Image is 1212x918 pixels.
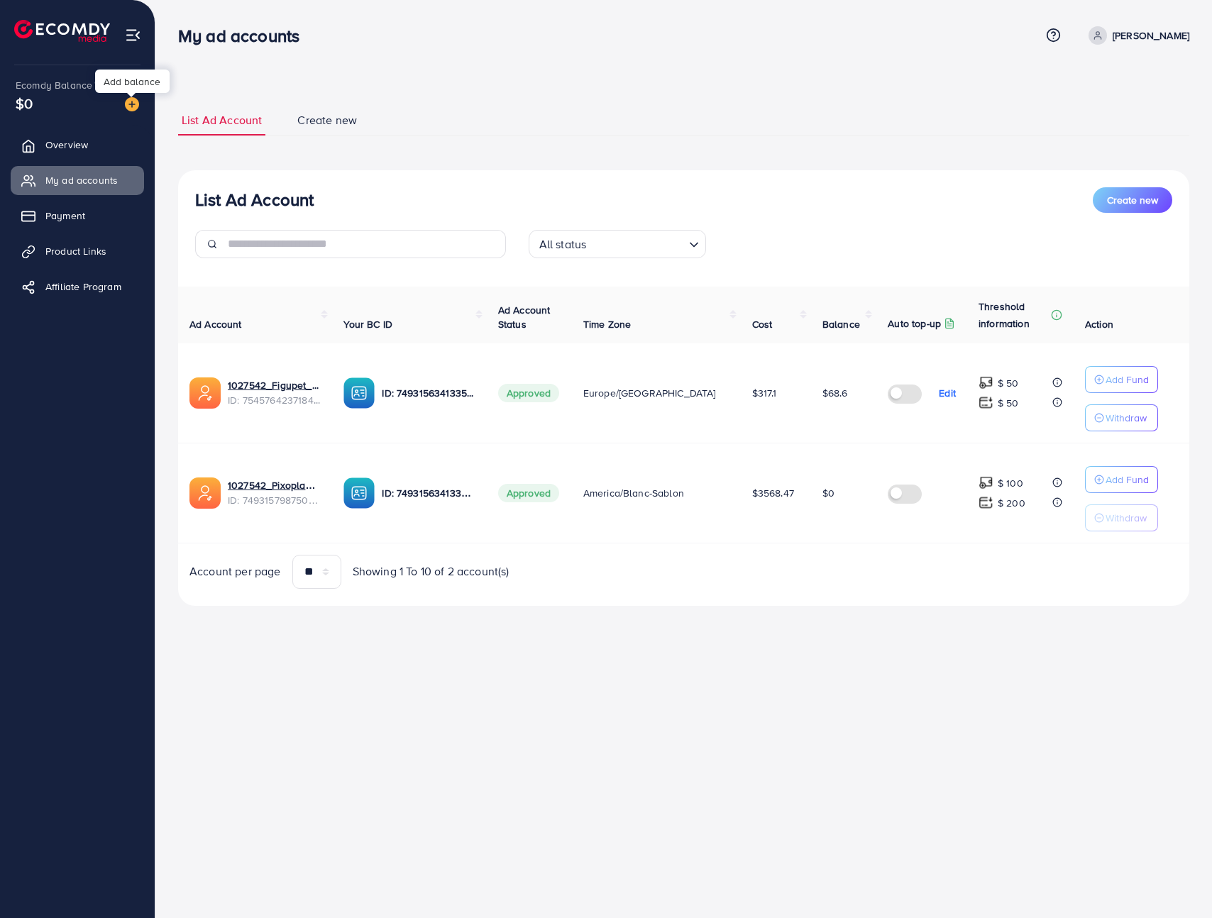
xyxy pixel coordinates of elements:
[95,70,170,93] div: Add balance
[590,231,683,255] input: Search for option
[1113,27,1189,44] p: [PERSON_NAME]
[14,20,110,42] img: logo
[583,486,684,500] span: America/Blanc-Sablon
[297,112,357,128] span: Create new
[189,477,221,509] img: ic-ads-acc.e4c84228.svg
[979,495,993,510] img: top-up amount
[343,317,392,331] span: Your BC ID
[11,201,144,230] a: Payment
[343,477,375,509] img: ic-ba-acc.ded83a64.svg
[888,315,941,332] p: Auto top-up
[228,393,321,407] span: ID: 7545764237184958472
[1083,26,1189,45] a: [PERSON_NAME]
[11,237,144,265] a: Product Links
[998,494,1025,511] p: $ 200
[45,173,118,187] span: My ad accounts
[382,385,475,402] p: ID: 7493156341335343122
[1093,187,1172,213] button: Create new
[1107,193,1158,207] span: Create new
[498,384,559,402] span: Approved
[189,377,221,409] img: ic-ads-acc.e4c84228.svg
[752,486,794,500] span: $3568.47
[382,485,475,502] p: ID: 7493156341335343122
[979,475,993,490] img: top-up amount
[125,97,139,111] img: image
[189,563,281,580] span: Account per page
[529,230,706,258] div: Search for option
[16,93,33,114] span: $0
[998,475,1023,492] p: $ 100
[189,317,242,331] span: Ad Account
[822,486,834,500] span: $0
[45,244,106,258] span: Product Links
[998,394,1019,411] p: $ 50
[1085,317,1113,331] span: Action
[16,78,92,92] span: Ecomdy Balance
[1106,471,1149,488] p: Add Fund
[343,377,375,409] img: ic-ba-acc.ded83a64.svg
[1085,466,1158,493] button: Add Fund
[498,484,559,502] span: Approved
[979,298,1048,332] p: Threshold information
[228,493,321,507] span: ID: 7493157987503292433
[939,385,956,402] p: Edit
[45,209,85,223] span: Payment
[45,280,121,294] span: Affiliate Program
[1106,371,1149,388] p: Add Fund
[583,386,716,400] span: Europe/[GEOGRAPHIC_DATA]
[11,166,144,194] a: My ad accounts
[11,272,144,301] a: Affiliate Program
[822,386,848,400] span: $68.6
[1152,854,1201,907] iframe: Chat
[178,26,311,46] h3: My ad accounts
[195,189,314,210] h3: List Ad Account
[583,317,631,331] span: Time Zone
[752,317,773,331] span: Cost
[228,478,321,507] div: <span class='underline'>1027542_Pixoplay_1744636801417</span></br>7493157987503292433
[752,386,777,400] span: $317.1
[125,27,141,43] img: menu
[45,138,88,152] span: Overview
[979,375,993,390] img: top-up amount
[228,478,321,492] a: 1027542_Pixoplay_1744636801417
[1106,509,1147,526] p: Withdraw
[1085,504,1158,531] button: Withdraw
[979,395,993,410] img: top-up amount
[536,234,590,255] span: All status
[998,375,1019,392] p: $ 50
[11,131,144,159] a: Overview
[1085,366,1158,393] button: Add Fund
[822,317,860,331] span: Balance
[228,378,321,407] div: <span class='underline'>1027542_Figupet_1756885318359</span></br>7545764237184958472
[353,563,509,580] span: Showing 1 To 10 of 2 account(s)
[498,303,551,331] span: Ad Account Status
[1085,404,1158,431] button: Withdraw
[1106,409,1147,426] p: Withdraw
[228,378,321,392] a: 1027542_Figupet_1756885318359
[182,112,262,128] span: List Ad Account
